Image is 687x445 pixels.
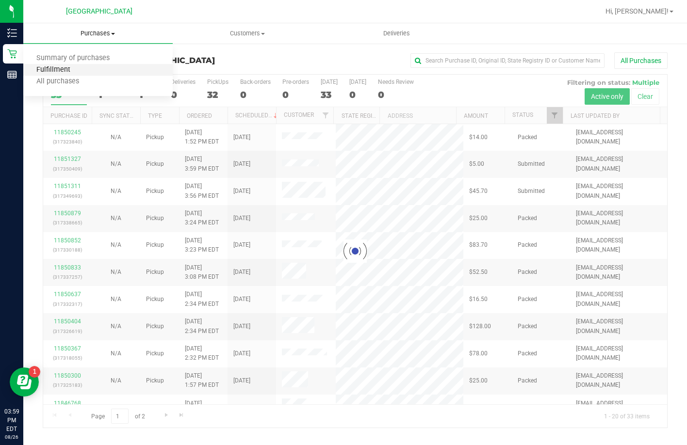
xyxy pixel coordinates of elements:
[23,29,173,38] span: Purchases
[605,7,669,15] span: Hi, [PERSON_NAME]!
[7,28,17,38] inline-svg: Inventory
[23,54,123,63] span: Summary of purchases
[4,407,19,433] p: 03:59 PM EDT
[23,66,83,74] span: Fulfillment
[10,367,39,397] iframe: Resource center
[173,23,322,44] a: Customers
[23,78,92,86] span: All purchases
[7,70,17,79] inline-svg: Reports
[66,7,132,16] span: [GEOGRAPHIC_DATA]
[173,29,322,38] span: Customers
[322,23,472,44] a: Deliveries
[4,433,19,441] p: 08/26
[614,52,668,69] button: All Purchases
[370,29,423,38] span: Deliveries
[29,366,40,378] iframe: Resource center unread badge
[23,23,173,44] a: Purchases Summary of purchases Fulfillment All purchases
[7,49,17,59] inline-svg: Retail
[410,53,605,68] input: Search Purchase ID, Original ID, State Registry ID or Customer Name...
